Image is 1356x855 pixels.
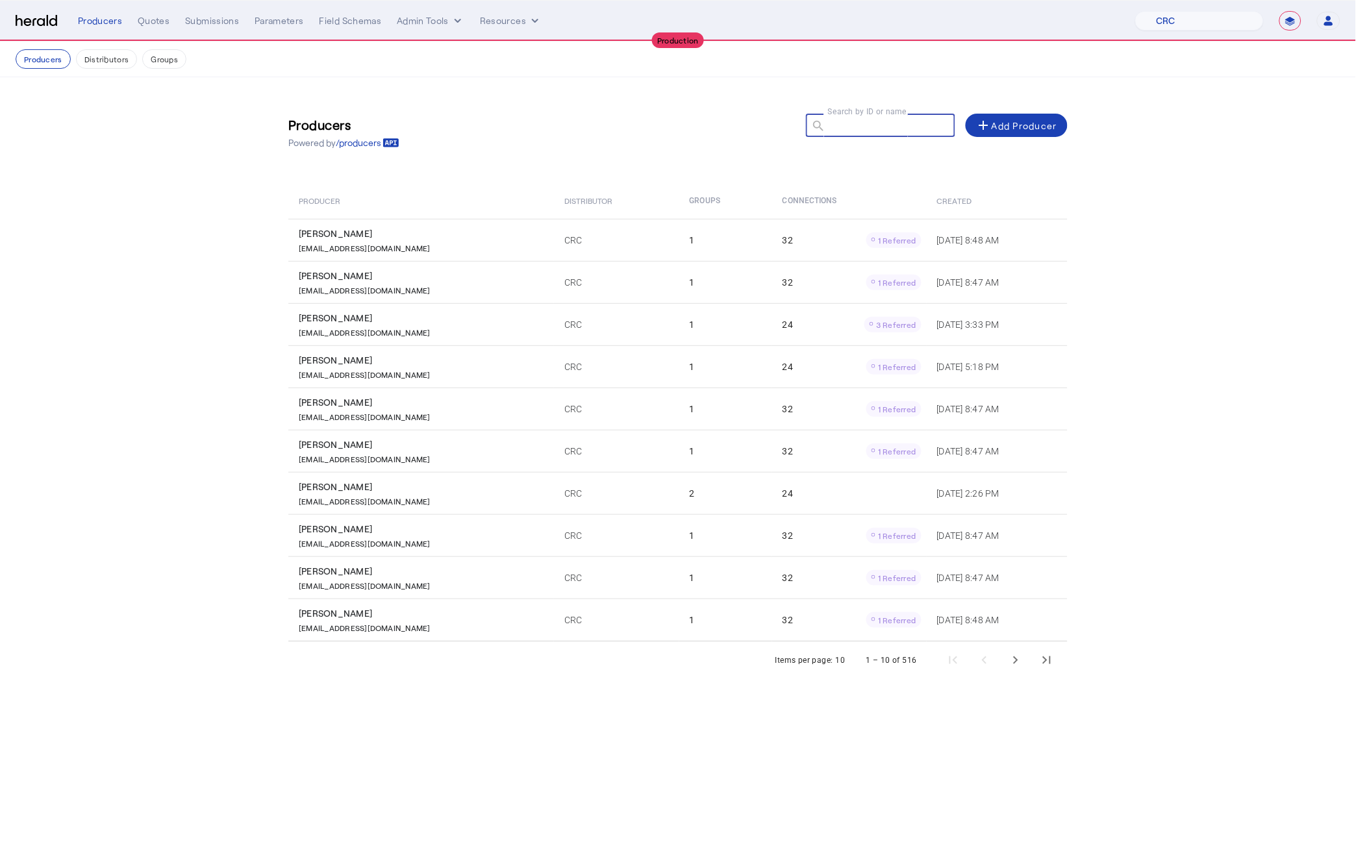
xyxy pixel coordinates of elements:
[397,14,464,27] button: internal dropdown menu
[806,119,828,135] mat-icon: search
[76,49,138,69] button: Distributors
[927,472,1068,514] td: [DATE] 2:26 PM
[976,118,1057,133] div: Add Producer
[783,359,922,375] div: 24
[927,599,1068,641] td: [DATE] 8:48 AM
[783,401,922,417] div: 32
[927,514,1068,556] td: [DATE] 8:47 AM
[255,14,304,27] div: Parameters
[927,556,1068,599] td: [DATE] 8:47 AM
[783,275,922,290] div: 32
[679,556,772,599] td: 1
[772,182,927,219] th: Connections
[554,182,679,219] th: Distributor
[876,320,916,329] span: 3 Referred
[679,219,772,261] td: 1
[554,472,679,514] td: CRC
[679,472,772,514] td: 2
[299,620,431,633] p: [EMAIL_ADDRESS][DOMAIN_NAME]
[976,118,992,133] mat-icon: add
[679,345,772,388] td: 1
[16,15,57,27] img: Herald Logo
[299,312,549,325] div: [PERSON_NAME]
[866,654,917,667] div: 1 – 10 of 516
[299,607,549,620] div: [PERSON_NAME]
[878,404,916,414] span: 1 Referred
[299,451,431,464] p: [EMAIL_ADDRESS][DOMAIN_NAME]
[878,573,916,582] span: 1 Referred
[554,599,679,641] td: CRC
[554,345,679,388] td: CRC
[927,388,1068,430] td: [DATE] 8:47 AM
[299,523,549,536] div: [PERSON_NAME]
[836,654,846,667] div: 10
[554,303,679,345] td: CRC
[554,514,679,556] td: CRC
[288,116,399,134] h3: Producers
[299,367,431,380] p: [EMAIL_ADDRESS][DOMAIN_NAME]
[679,303,772,345] td: 1
[299,396,549,409] div: [PERSON_NAME]
[783,570,922,586] div: 32
[554,556,679,599] td: CRC
[966,114,1068,137] button: Add Producer
[878,531,916,540] span: 1 Referred
[320,14,382,27] div: Field Schemas
[138,14,169,27] div: Quotes
[299,536,431,549] p: [EMAIL_ADDRESS][DOMAIN_NAME]
[927,182,1068,219] th: Created
[927,345,1068,388] td: [DATE] 5:18 PM
[299,240,431,253] p: [EMAIL_ADDRESS][DOMAIN_NAME]
[783,612,922,628] div: 32
[783,317,922,332] div: 24
[299,438,549,451] div: [PERSON_NAME]
[927,219,1068,261] td: [DATE] 8:48 AM
[927,261,1068,303] td: [DATE] 8:47 AM
[336,136,399,149] a: /producers
[878,362,916,371] span: 1 Referred
[142,49,186,69] button: Groups
[554,219,679,261] td: CRC
[679,599,772,641] td: 1
[185,14,239,27] div: Submissions
[679,261,772,303] td: 1
[299,409,431,422] p: [EMAIL_ADDRESS][DOMAIN_NAME]
[288,136,399,149] p: Powered by
[480,14,542,27] button: Resources dropdown menu
[299,227,549,240] div: [PERSON_NAME]
[783,232,922,248] div: 32
[679,182,772,219] th: Groups
[554,430,679,472] td: CRC
[299,325,431,338] p: [EMAIL_ADDRESS][DOMAIN_NAME]
[878,278,916,287] span: 1 Referred
[16,49,71,69] button: Producers
[299,480,549,493] div: [PERSON_NAME]
[679,430,772,472] td: 1
[299,282,431,295] p: [EMAIL_ADDRESS][DOMAIN_NAME]
[679,514,772,556] td: 1
[878,447,916,456] span: 1 Referred
[299,578,431,591] p: [EMAIL_ADDRESS][DOMAIN_NAME]
[299,493,431,506] p: [EMAIL_ADDRESS][DOMAIN_NAME]
[299,269,549,282] div: [PERSON_NAME]
[679,388,772,430] td: 1
[783,443,922,459] div: 32
[878,236,916,245] span: 1 Referred
[783,487,922,500] div: 24
[927,430,1068,472] td: [DATE] 8:47 AM
[1000,645,1031,676] button: Next page
[1031,645,1062,676] button: Last page
[299,565,549,578] div: [PERSON_NAME]
[78,14,122,27] div: Producers
[783,528,922,543] div: 32
[554,388,679,430] td: CRC
[299,354,549,367] div: [PERSON_NAME]
[652,32,704,48] div: Production
[554,261,679,303] td: CRC
[927,303,1068,345] td: [DATE] 3:33 PM
[828,107,907,116] mat-label: Search by ID or name
[878,615,916,625] span: 1 Referred
[288,182,554,219] th: Producer
[775,654,833,667] div: Items per page:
